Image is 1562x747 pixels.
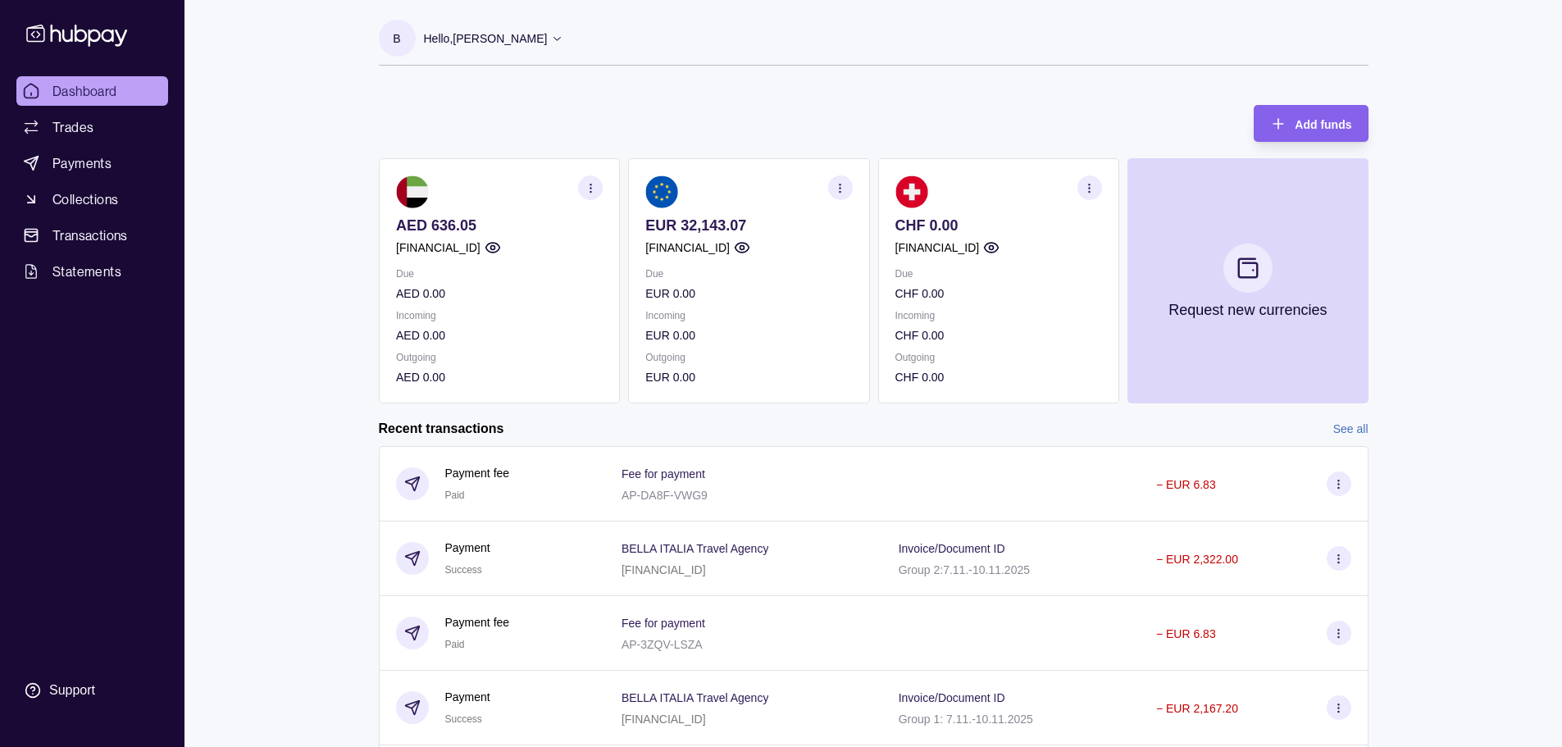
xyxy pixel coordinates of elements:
[895,265,1101,283] p: Due
[16,257,168,286] a: Statements
[52,189,118,209] span: Collections
[52,153,112,173] span: Payments
[895,285,1101,303] p: CHF 0.00
[16,184,168,214] a: Collections
[52,262,121,281] span: Statements
[445,713,482,725] span: Success
[622,713,706,726] p: [FINANCIAL_ID]
[396,265,603,283] p: Due
[396,239,480,257] p: [FINANCIAL_ID]
[16,112,168,142] a: Trades
[1295,118,1351,131] span: Add funds
[645,285,852,303] p: EUR 0.00
[895,368,1101,386] p: CHF 0.00
[16,673,168,708] a: Support
[424,30,548,48] p: Hello, [PERSON_NAME]
[396,326,603,344] p: AED 0.00
[645,368,852,386] p: EUR 0.00
[1156,553,1238,566] p: − EUR 2,322.00
[52,81,117,101] span: Dashboard
[1254,105,1368,142] button: Add funds
[1156,627,1216,640] p: − EUR 6.83
[645,348,852,367] p: Outgoing
[396,368,603,386] p: AED 0.00
[895,175,927,208] img: ch
[895,216,1101,235] p: CHF 0.00
[445,613,510,631] p: Payment fee
[445,639,465,650] span: Paid
[379,420,504,438] h2: Recent transactions
[899,713,1033,726] p: Group 1: 7.11.-10.11.2025
[16,76,168,106] a: Dashboard
[645,216,852,235] p: EUR 32,143.07
[396,348,603,367] p: Outgoing
[396,307,603,325] p: Incoming
[645,307,852,325] p: Incoming
[899,691,1005,704] p: Invoice/Document ID
[899,542,1005,555] p: Invoice/Document ID
[622,617,705,630] p: Fee for payment
[622,489,708,502] p: AP-DA8F-VWG9
[393,30,400,48] p: B
[645,239,730,257] p: [FINANCIAL_ID]
[895,239,979,257] p: [FINANCIAL_ID]
[49,681,95,699] div: Support
[1127,158,1368,403] button: Request new currencies
[445,539,490,557] p: Payment
[396,175,429,208] img: ae
[16,148,168,178] a: Payments
[895,307,1101,325] p: Incoming
[445,564,482,576] span: Success
[622,467,705,481] p: Fee for payment
[1333,420,1368,438] a: See all
[1156,702,1238,715] p: − EUR 2,167.20
[645,326,852,344] p: EUR 0.00
[895,348,1101,367] p: Outgoing
[1156,478,1216,491] p: − EUR 6.83
[622,638,703,651] p: AP-3ZQV-LSZA
[645,265,852,283] p: Due
[396,285,603,303] p: AED 0.00
[52,117,93,137] span: Trades
[899,563,1030,576] p: Group 2:7.11.-10.11.2025
[645,175,678,208] img: eu
[445,490,465,501] span: Paid
[622,563,706,576] p: [FINANCIAL_ID]
[445,464,510,482] p: Payment fee
[396,216,603,235] p: AED 636.05
[622,542,769,555] p: BELLA ITALIA Travel Agency
[16,221,168,250] a: Transactions
[52,225,128,245] span: Transactions
[445,688,490,706] p: Payment
[895,326,1101,344] p: CHF 0.00
[622,691,769,704] p: BELLA ITALIA Travel Agency
[1168,301,1327,319] p: Request new currencies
